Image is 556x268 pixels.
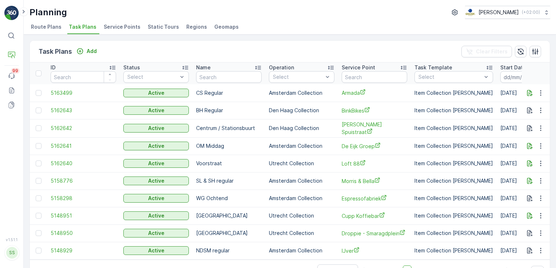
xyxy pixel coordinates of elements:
p: Active [148,160,164,167]
p: Status [123,64,140,71]
p: Task Plans [39,46,72,57]
button: Active [123,89,189,97]
p: SL & SH regular [196,177,262,184]
button: Active [123,194,189,203]
a: 5148951 [51,212,116,219]
a: 5163499 [51,89,116,97]
span: Droppie - Smaragdplein [342,230,407,237]
p: Item Collection [PERSON_NAME] [414,142,493,150]
div: Toggle Row Selected [36,230,41,236]
p: Utrecht Collection [269,160,334,167]
p: Select [273,73,323,81]
p: [GEOGRAPHIC_DATA] [196,212,262,219]
span: Task Plans [69,23,96,31]
p: ID [51,64,56,71]
a: De Eijk Groep [342,142,407,150]
span: Espressofabriek [342,195,407,202]
a: Armada [342,89,407,97]
p: Clear Filters [476,48,508,55]
a: 5158776 [51,177,116,184]
p: WG Ochtend [196,195,262,202]
p: Item Collection [PERSON_NAME] [414,230,493,237]
a: 5148950 [51,230,116,237]
a: 5162640 [51,160,116,167]
a: 5162643 [51,107,116,114]
p: Active [148,107,164,114]
p: [PERSON_NAME] [478,9,519,16]
input: dd/mm/yyyy [500,71,550,83]
p: Active [148,212,164,219]
a: Morris & Bella [342,177,407,185]
p: Active [148,247,164,254]
button: Active [123,106,189,115]
p: Amsterdam Collection [269,89,334,97]
button: Active [123,229,189,237]
p: Den Haag Collection [269,125,334,132]
a: Cupp Koffiebar [342,212,407,220]
p: Item Collection [PERSON_NAME] [414,177,493,184]
div: Toggle Row Selected [36,90,41,96]
p: Item Collection [PERSON_NAME] [414,125,493,132]
p: Centrum / Stationsbuurt [196,125,262,132]
p: Planning [29,7,67,18]
a: 5162641 [51,142,116,150]
div: Toggle Row Selected [36,248,41,253]
p: Amsterdam Collection [269,142,334,150]
p: Select [127,73,178,81]
p: CS Regular [196,89,262,97]
p: Utrecht Collection [269,212,334,219]
button: Active [123,246,189,255]
div: Toggle Row Selected [36,178,41,184]
span: 5158298 [51,195,116,202]
a: 5162642 [51,125,116,132]
p: Active [148,195,164,202]
p: Item Collection [PERSON_NAME] [414,195,493,202]
p: Den Haag Collection [269,107,334,114]
p: NDSM regular [196,247,262,254]
p: Active [148,125,164,132]
p: Amsterdam Collection [269,177,334,184]
p: ( +02:00 ) [522,9,540,15]
p: Item Collection [PERSON_NAME] [414,212,493,219]
img: basis-logo_rgb2x.png [465,8,476,16]
p: Amsterdam Collection [269,195,334,202]
a: BinkBikes [342,107,407,114]
span: [PERSON_NAME] Spuistraat [342,121,407,136]
p: Item Collection [PERSON_NAME] [414,107,493,114]
span: Service Points [104,23,140,31]
span: IJver [342,247,407,255]
p: Item Collection [PERSON_NAME] [414,247,493,254]
input: Search [51,71,116,83]
p: Item Collection [PERSON_NAME] [414,89,493,97]
p: Active [148,89,164,97]
p: Operation [269,64,294,71]
input: Search [342,71,407,83]
button: Active [123,211,189,220]
span: Static Tours [148,23,179,31]
a: Bram Ladage Spuistraat [342,121,407,136]
div: Toggle Row Selected [36,161,41,166]
p: Utrecht Collection [269,230,334,237]
a: 5148929 [51,247,116,254]
p: Amsterdam Collection [269,247,334,254]
div: Toggle Row Selected [36,125,41,131]
p: Active [148,142,164,150]
button: Clear Filters [461,46,512,57]
p: 99 [12,68,18,74]
p: OM Middag [196,142,262,150]
button: SS [4,243,19,262]
p: Start Date [500,64,526,71]
input: Search [196,71,262,83]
